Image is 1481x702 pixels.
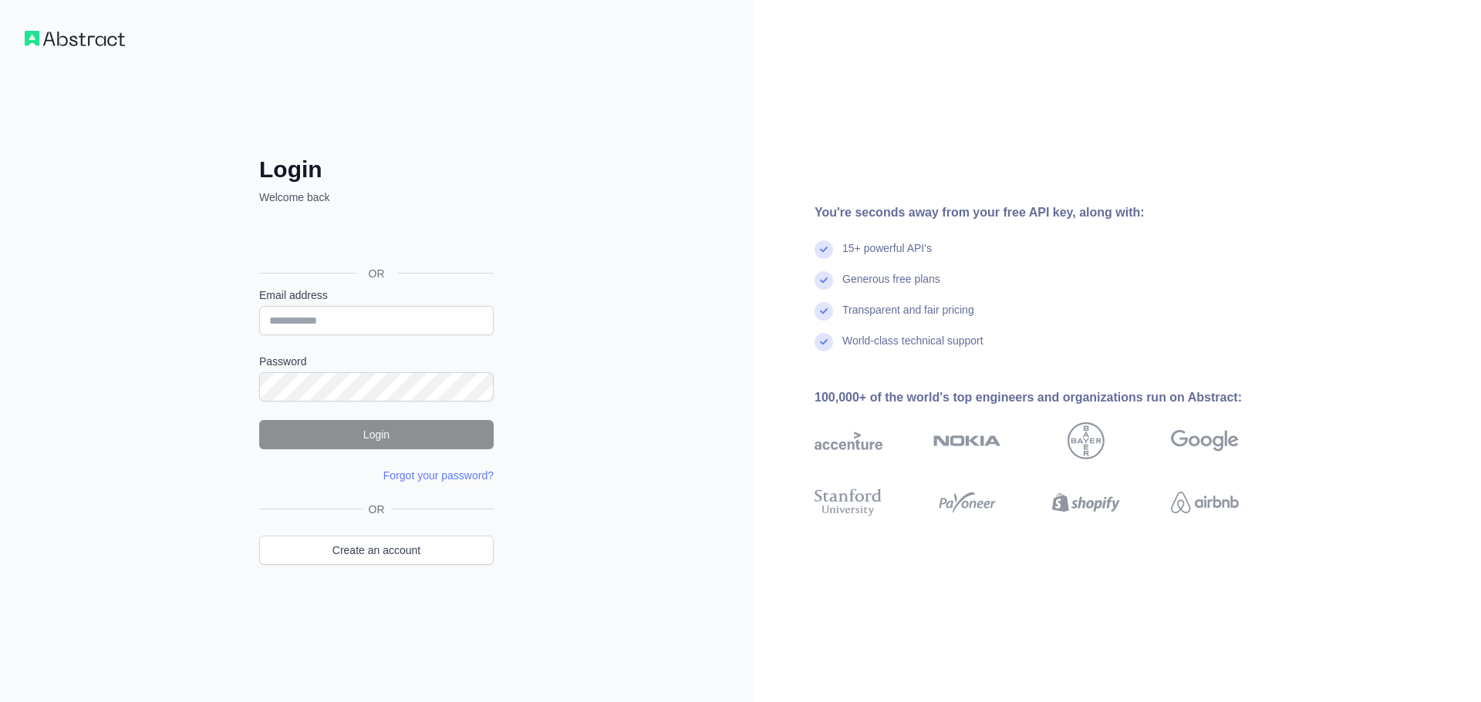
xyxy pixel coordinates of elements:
div: 15+ powerful API's [842,240,932,271]
div: You're seconds away from your free API key, along with: [815,203,1288,222]
img: check mark [815,333,833,351]
a: Forgot your password? [383,469,494,482]
img: google [1171,422,1239,459]
span: OR [356,266,397,281]
img: accenture [815,422,882,459]
img: check mark [815,240,833,259]
button: Login [259,420,494,449]
div: 100,000+ of the world's top engineers and organizations run on Abstract: [815,388,1288,407]
img: payoneer [933,485,1001,519]
label: Password [259,354,494,369]
h2: Login [259,156,494,183]
a: Create an account [259,536,494,565]
img: check mark [815,302,833,321]
div: Generous free plans [842,271,940,302]
span: OR [363,502,391,517]
div: Transparent and fair pricing [842,302,974,333]
label: Email address [259,287,494,303]
img: check mark [815,271,833,290]
img: Workflow [25,31,125,46]
iframe: [Googleでログイン]ボタン [251,222,498,256]
img: airbnb [1171,485,1239,519]
img: stanford university [815,485,882,519]
img: shopify [1052,485,1120,519]
div: World-class technical support [842,333,983,364]
p: Welcome back [259,190,494,205]
img: nokia [933,422,1001,459]
img: bayer [1068,422,1105,459]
